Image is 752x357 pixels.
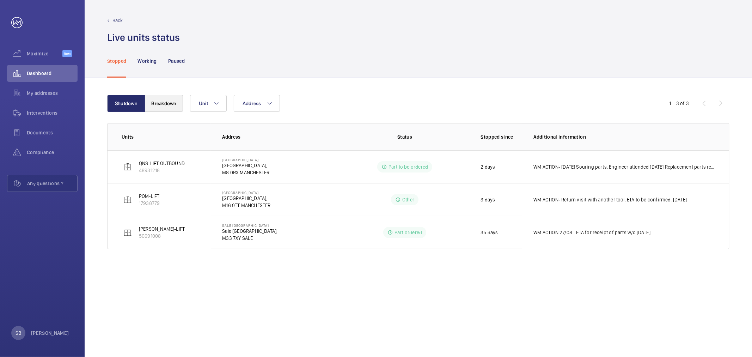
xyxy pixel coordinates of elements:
p: 50691008 [139,232,185,240]
p: WM ACTION 27/08 - ETA for receipt of parts w/c [DATE] [533,229,650,236]
p: Status [345,133,465,140]
p: Paused [168,58,185,65]
p: M8 0RX MANCHESTER [222,169,269,176]
span: Maximize [27,50,62,57]
button: Shutdown [107,95,145,112]
p: M16 0TT MANCHESTER [222,202,270,209]
p: Working [137,58,157,65]
p: Stopped [107,58,126,65]
p: 2 days [481,163,495,170]
p: [GEOGRAPHIC_DATA], [222,195,270,202]
p: Stopped since [481,133,522,140]
button: Breakdown [145,95,183,112]
p: Part ordered [395,229,422,236]
p: Back [112,17,123,24]
span: Unit [199,101,208,106]
div: 1 – 3 of 3 [669,100,689,107]
p: Sale [GEOGRAPHIC_DATA] [222,223,277,228]
p: WM ACTION- [DATE] Souring parts. Engineer attended [DATE] Replacement parts required [533,163,715,170]
span: Compliance [27,149,78,156]
span: Documents [27,129,78,136]
span: Address [243,101,261,106]
img: elevator.svg [123,195,132,204]
p: Part to be ordered [389,163,428,170]
p: Other [402,196,414,203]
img: elevator.svg [123,228,132,237]
p: WM ACTION- Return visit with another tool. ETA to be confirmed. [DATE] [533,196,687,203]
span: Dashboard [27,70,78,77]
p: [GEOGRAPHIC_DATA] [222,158,269,162]
p: Units [122,133,211,140]
span: My addresses [27,90,78,97]
p: SB [16,329,21,337]
p: [PERSON_NAME]-LIFT [139,225,185,232]
p: [GEOGRAPHIC_DATA], [222,162,269,169]
button: Address [234,95,280,112]
p: 17938779 [139,200,160,207]
span: Beta [62,50,72,57]
p: 3 days [481,196,495,203]
p: Additional information [533,133,715,140]
p: 48931218 [139,167,185,174]
h1: Live units status [107,31,180,44]
p: 35 days [481,229,498,236]
p: QNS-LIFT OUTBOUND [139,160,185,167]
p: Address [222,133,340,140]
p: [GEOGRAPHIC_DATA] [222,190,270,195]
span: Interventions [27,109,78,116]
button: Unit [190,95,227,112]
p: POM-LIFT [139,193,160,200]
p: M33 7XY SALE [222,235,277,242]
p: Sale [GEOGRAPHIC_DATA], [222,228,277,235]
span: Any questions ? [27,180,77,187]
img: elevator.svg [123,163,132,171]
p: [PERSON_NAME] [31,329,69,337]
